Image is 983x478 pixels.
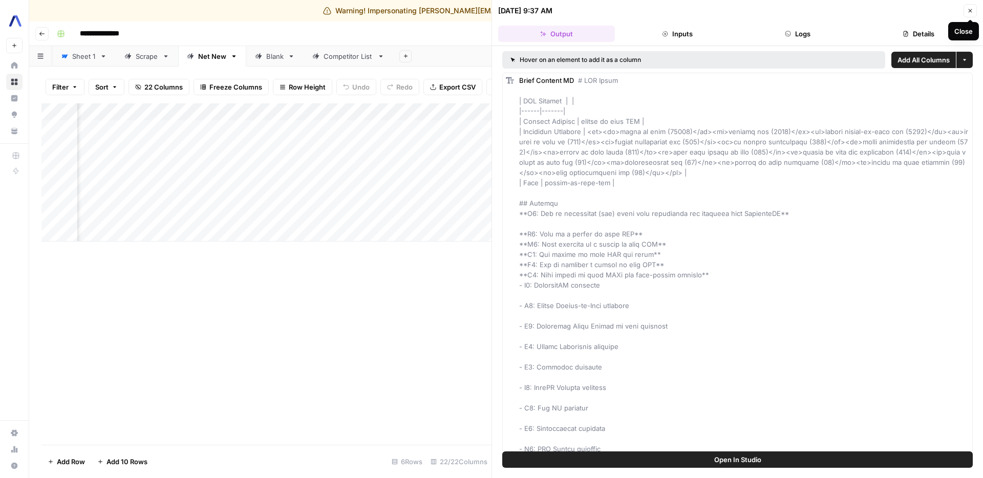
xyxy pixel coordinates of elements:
div: Hover on an element to add it as a column [510,55,759,64]
button: Redo [380,79,419,95]
a: Home [6,57,23,74]
button: Open In Studio [502,451,973,468]
span: Freeze Columns [209,82,262,92]
a: Your Data [6,123,23,139]
img: AssemblyAI Logo [6,12,25,30]
span: Sort [95,82,109,92]
button: Help + Support [6,458,23,474]
span: Row Height [289,82,326,92]
a: Sheet 1 [52,46,116,67]
a: Insights [6,90,23,106]
span: Add Row [57,457,85,467]
div: 6 Rows [388,453,426,470]
button: 22 Columns [129,79,189,95]
div: Scrape [136,51,158,61]
button: Logs [740,26,857,42]
a: Competitor List [304,46,393,67]
div: Net New [198,51,226,61]
span: Brief Content MD [519,76,574,84]
button: Undo [336,79,376,95]
div: 22/22 Columns [426,453,491,470]
span: Filter [52,82,69,92]
a: Browse [6,74,23,90]
div: Competitor List [324,51,373,61]
button: Details [860,26,977,42]
a: Settings [6,425,23,441]
button: Add All Columns [891,52,956,68]
button: Workspace: AssemblyAI [6,8,23,34]
a: Opportunities [6,106,23,123]
button: Freeze Columns [194,79,269,95]
a: Scrape [116,46,178,67]
span: Undo [352,82,370,92]
span: 22 Columns [144,82,183,92]
button: Filter [46,79,84,95]
div: Warning! Impersonating [PERSON_NAME][EMAIL_ADDRESS][PERSON_NAME][DOMAIN_NAME] [323,6,660,16]
div: Sheet 1 [72,51,96,61]
button: Row Height [273,79,332,95]
button: Add 10 Rows [91,453,154,470]
a: Net New [178,46,246,67]
span: Add 10 Rows [106,457,147,467]
span: Open In Studio [714,454,761,465]
span: Redo [396,82,413,92]
button: Inputs [619,26,736,42]
a: Usage [6,441,23,458]
div: [DATE] 9:37 AM [498,6,552,16]
a: Blank [246,46,304,67]
button: Output [498,26,615,42]
span: Export CSV [439,82,476,92]
span: Add All Columns [897,55,950,65]
div: Blank [266,51,284,61]
button: Export CSV [423,79,482,95]
button: Add Row [41,453,91,470]
button: Sort [89,79,124,95]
